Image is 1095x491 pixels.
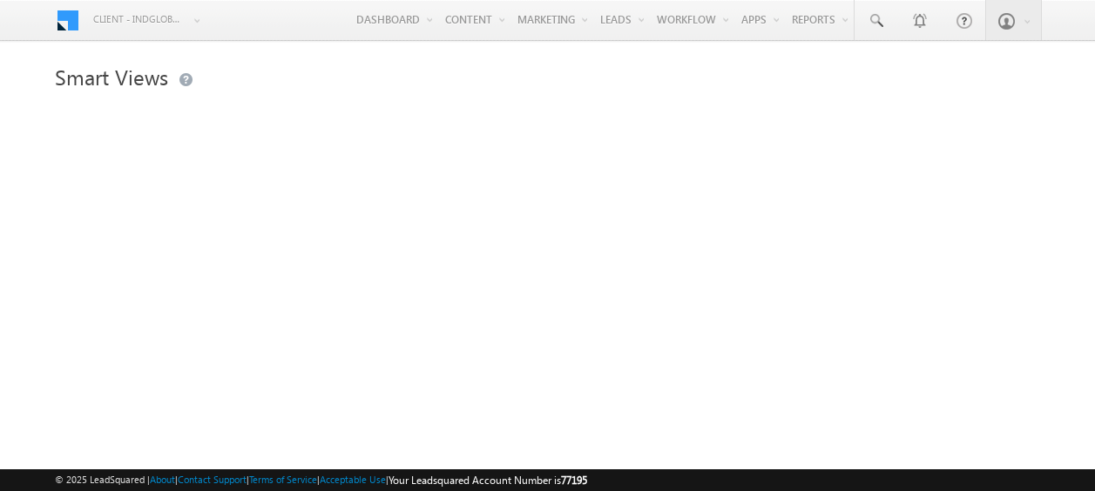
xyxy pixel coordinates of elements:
[55,472,587,488] span: © 2025 LeadSquared | | | | |
[178,474,247,485] a: Contact Support
[561,474,587,487] span: 77195
[389,474,587,487] span: Your Leadsquared Account Number is
[93,10,185,28] span: Client - indglobal2 (77195)
[249,474,317,485] a: Terms of Service
[55,63,168,91] span: Smart Views
[320,474,386,485] a: Acceptable Use
[150,474,175,485] a: About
